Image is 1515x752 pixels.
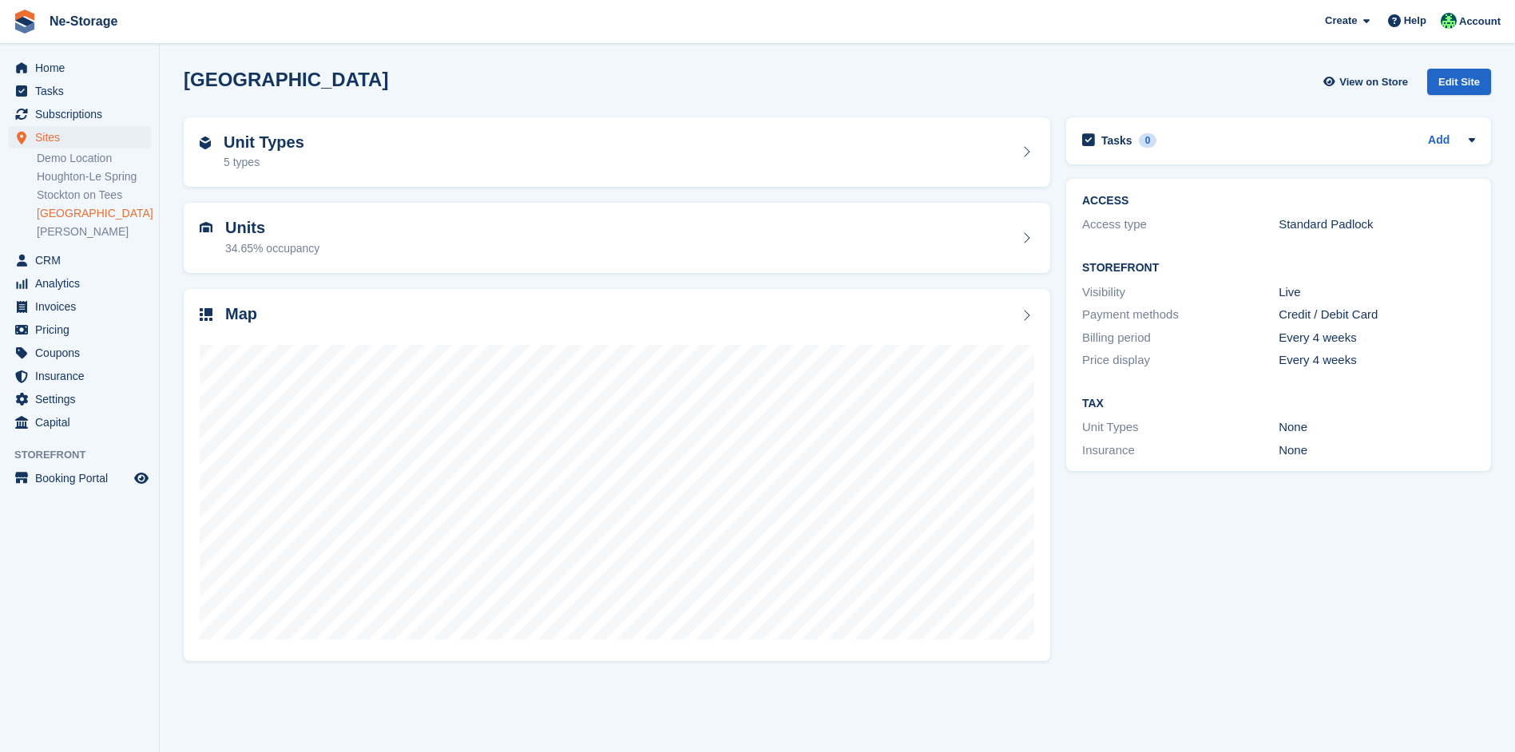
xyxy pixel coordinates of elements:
span: Help [1404,13,1426,29]
a: View on Store [1321,69,1414,95]
a: Preview store [132,469,151,488]
a: [GEOGRAPHIC_DATA] [37,206,151,221]
a: menu [8,80,151,102]
div: Access type [1082,216,1279,234]
div: 34.65% occupancy [225,240,319,257]
a: Units 34.65% occupancy [184,203,1050,273]
span: Storefront [14,447,159,463]
div: Every 4 weeks [1279,329,1475,347]
span: Pricing [35,319,131,341]
div: Live [1279,283,1475,302]
h2: Tasks [1101,133,1132,148]
span: Settings [35,388,131,410]
a: [PERSON_NAME] [37,224,151,239]
div: Visibility [1082,283,1279,302]
a: Demo Location [37,151,151,166]
img: unit-icn-7be61d7bf1b0ce9d3e12c5938cc71ed9869f7b940bace4675aadf7bd6d80202e.svg [200,222,212,233]
div: 0 [1139,133,1157,148]
div: Price display [1082,351,1279,370]
span: Insurance [35,365,131,387]
span: Invoices [35,295,131,318]
img: map-icn-33ee37083ee616e46c38cad1a60f524a97daa1e2b2c8c0bc3eb3415660979fc1.svg [200,308,212,321]
a: menu [8,411,151,433]
a: Edit Site [1427,69,1491,101]
a: menu [8,365,151,387]
div: None [1279,441,1475,460]
span: Booking Portal [35,467,131,489]
a: menu [8,342,151,364]
a: Map [184,289,1050,662]
h2: Map [225,305,257,323]
a: menu [8,57,151,79]
a: menu [8,103,151,125]
div: None [1279,418,1475,437]
a: menu [8,126,151,148]
a: Stockton on Tees [37,188,151,203]
h2: Tax [1082,398,1475,410]
a: menu [8,249,151,271]
span: Sites [35,126,131,148]
div: Standard Padlock [1279,216,1475,234]
span: Coupons [35,342,131,364]
h2: Unit Types [224,133,304,152]
div: Insurance [1082,441,1279,460]
div: 5 types [224,154,304,171]
span: Analytics [35,272,131,295]
h2: Units [225,219,319,237]
h2: [GEOGRAPHIC_DATA] [184,69,388,90]
span: Account [1459,14,1501,30]
span: Tasks [35,80,131,102]
img: stora-icon-8386f47178a22dfd0bd8f6a31ec36ba5ce8667c1dd55bd0f319d3a0aa187defe.svg [13,10,37,34]
div: Payment methods [1082,306,1279,324]
a: menu [8,295,151,318]
span: Home [35,57,131,79]
a: Ne-Storage [43,8,124,34]
h2: ACCESS [1082,195,1475,208]
img: unit-type-icn-2b2737a686de81e16bb02015468b77c625bbabd49415b5ef34ead5e3b44a266d.svg [200,137,211,149]
a: Add [1428,132,1450,150]
span: View on Store [1339,74,1408,90]
span: Capital [35,411,131,433]
div: Billing period [1082,329,1279,347]
a: menu [8,467,151,489]
span: Subscriptions [35,103,131,125]
a: menu [8,272,151,295]
div: Credit / Debit Card [1279,306,1475,324]
a: menu [8,319,151,341]
span: Create [1325,13,1357,29]
h2: Storefront [1082,262,1475,275]
div: Unit Types [1082,418,1279,437]
span: CRM [35,249,131,271]
div: Every 4 weeks [1279,351,1475,370]
div: Edit Site [1427,69,1491,95]
a: Houghton-Le Spring [37,169,151,184]
img: Jay Johal [1441,13,1457,29]
a: Unit Types 5 types [184,117,1050,188]
a: menu [8,388,151,410]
